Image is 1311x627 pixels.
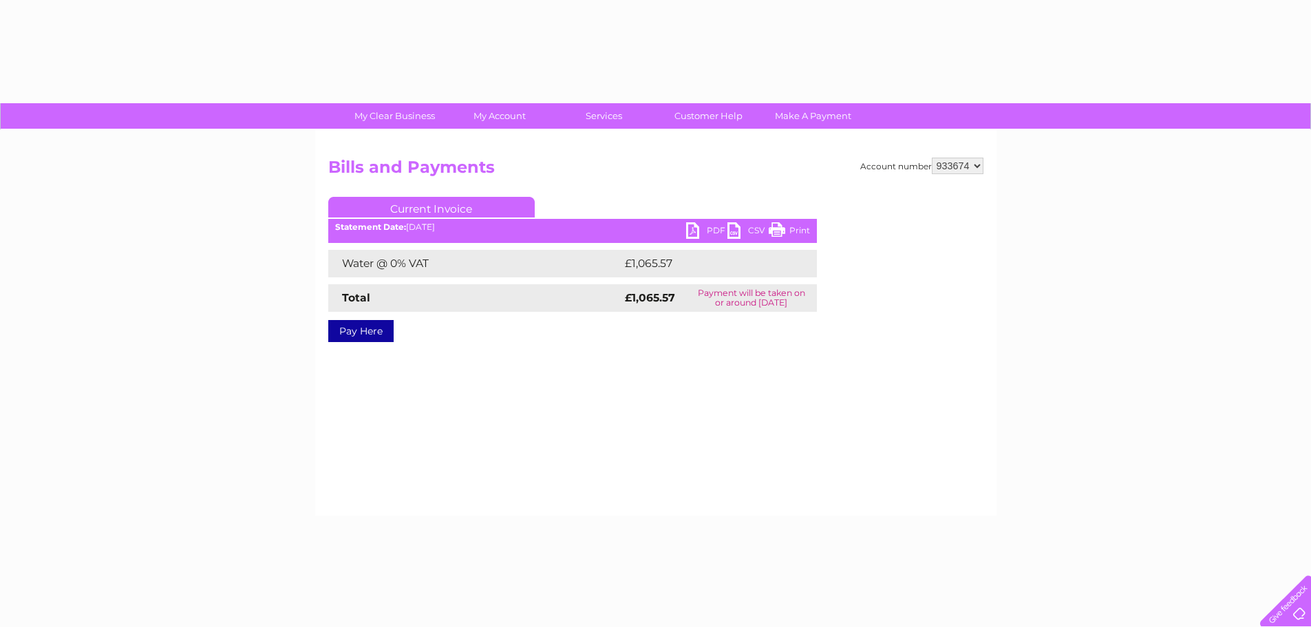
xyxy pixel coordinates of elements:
[338,103,451,129] a: My Clear Business
[328,197,535,217] a: Current Invoice
[443,103,556,129] a: My Account
[547,103,661,129] a: Services
[769,222,810,242] a: Print
[625,291,675,304] strong: £1,065.57
[342,291,370,304] strong: Total
[686,222,727,242] a: PDF
[686,284,816,312] td: Payment will be taken on or around [DATE]
[652,103,765,129] a: Customer Help
[328,158,983,184] h2: Bills and Payments
[860,158,983,174] div: Account number
[756,103,870,129] a: Make A Payment
[727,222,769,242] a: CSV
[328,320,394,342] a: Pay Here
[328,222,817,232] div: [DATE]
[328,250,621,277] td: Water @ 0% VAT
[621,250,795,277] td: £1,065.57
[335,222,406,232] b: Statement Date:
